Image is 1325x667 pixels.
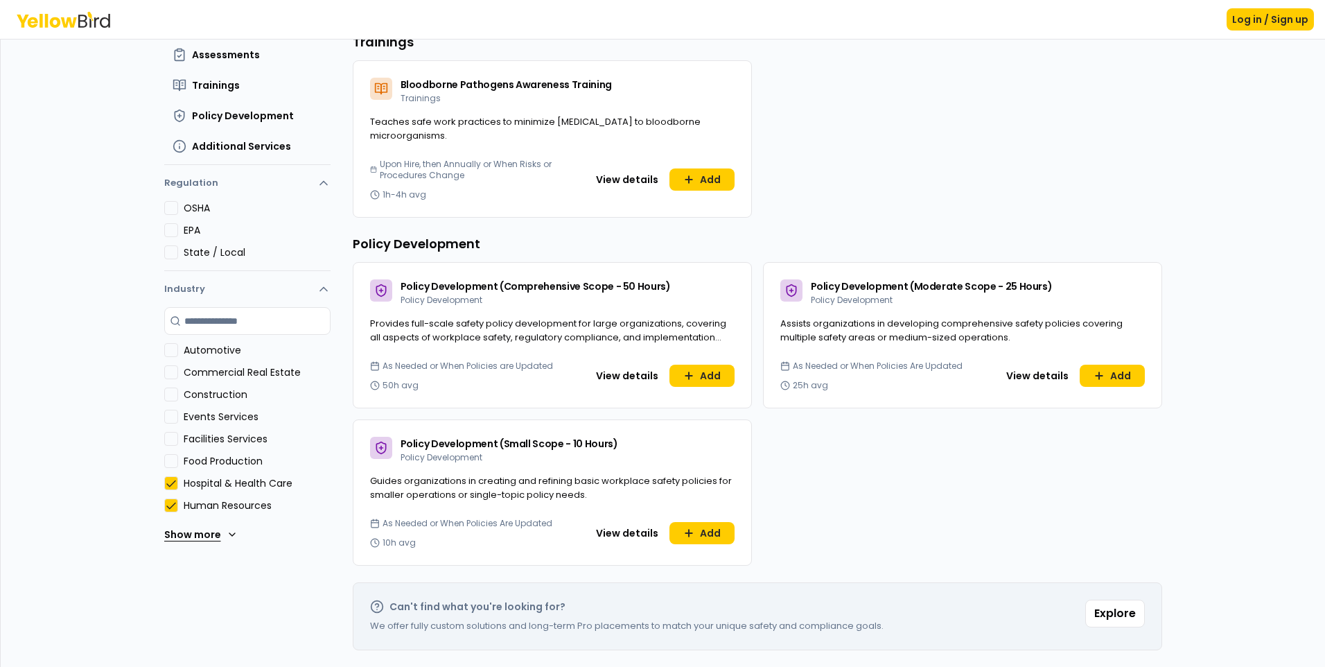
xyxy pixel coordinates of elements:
[370,474,732,501] span: Guides organizations in creating and refining basic workplace safety policies for smaller operati...
[401,279,671,293] span: Policy Development (Comprehensive Scope - 50 Hours)
[370,317,726,357] span: Provides full-scale safety policy development for large organizations, covering all aspects of wo...
[383,518,552,529] span: As Needed or When Policies Are Updated
[184,343,331,357] label: Automotive
[383,189,426,200] span: 1h-4h avg
[1080,365,1145,387] button: Add
[780,317,1123,344] span: Assists organizations in developing comprehensive safety policies covering multiple safety areas ...
[401,437,618,451] span: Policy Development (Small Scope - 10 Hours)
[164,307,331,560] div: Industry
[401,451,482,463] span: Policy Development
[184,201,331,215] label: OSHA
[669,168,735,191] button: Add
[184,410,331,424] label: Events Services
[184,499,331,512] label: Human Resources
[588,522,667,544] button: View details
[401,92,441,104] span: Trainings
[811,294,893,306] span: Policy Development
[192,139,291,153] span: Additional Services
[383,361,553,372] span: As Needed or When Policies are Updated
[401,78,612,92] span: Bloodborne Pathogens Awareness Training
[383,537,416,548] span: 10h avg
[164,521,238,548] button: Show more
[184,365,331,379] label: Commercial Real Estate
[588,365,667,387] button: View details
[401,294,482,306] span: Policy Development
[1085,600,1145,627] button: Explore
[669,522,735,544] button: Add
[192,109,294,123] span: Policy Development
[184,223,331,237] label: EPA
[164,271,331,307] button: Industry
[164,103,331,128] button: Policy Development
[370,619,884,633] p: We offer fully custom solutions and long-term Pro placements to match your unique safety and comp...
[164,171,331,201] button: Regulation
[793,361,963,372] span: As Needed or When Policies Are Updated
[793,380,828,391] span: 25h avg
[353,234,1162,254] h3: Policy Development
[164,201,331,270] div: Regulation
[380,159,581,181] span: Upon Hire, then Annually or When Risks or Procedures Change
[1227,8,1314,31] button: Log in / Sign up
[383,380,419,391] span: 50h avg
[184,476,331,490] label: Hospital & Health Care
[588,168,667,191] button: View details
[389,600,565,614] h2: Can't find what you're looking for?
[184,432,331,446] label: Facilities Services
[184,454,331,468] label: Food Production
[998,365,1077,387] button: View details
[353,33,1162,52] h3: Trainings
[164,73,331,98] button: Trainings
[184,388,331,401] label: Construction
[669,365,735,387] button: Add
[184,245,331,259] label: State / Local
[164,42,331,67] button: Assessments
[192,78,240,92] span: Trainings
[811,279,1053,293] span: Policy Development (Moderate Scope - 25 Hours)
[164,134,331,159] button: Additional Services
[192,48,260,62] span: Assessments
[370,115,701,142] span: Teaches safe work practices to minimize [MEDICAL_DATA] to bloodborne microorganisms.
